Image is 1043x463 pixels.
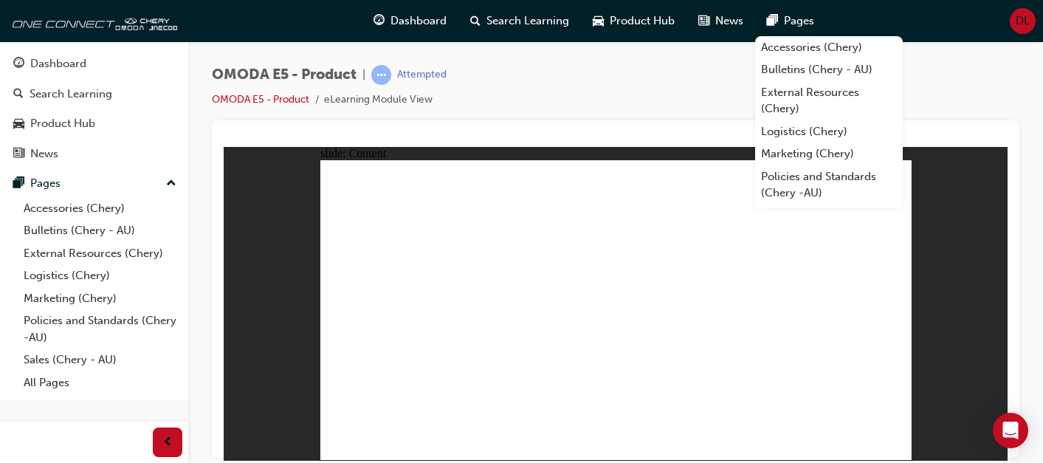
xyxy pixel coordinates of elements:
[18,287,182,310] a: Marketing (Chery)
[755,165,903,205] a: Policies and Standards (Chery -AU)
[470,12,481,30] span: search-icon
[30,86,112,103] div: Search Learning
[162,433,173,452] span: prev-icon
[18,349,182,371] a: Sales (Chery - AU)
[755,120,903,143] a: Logistics (Chery)
[581,6,686,36] a: car-iconProduct Hub
[18,197,182,220] a: Accessories (Chery)
[397,68,447,82] div: Attempted
[30,55,86,72] div: Dashboard
[6,140,182,168] a: News
[784,13,814,30] span: Pages
[13,88,24,101] span: search-icon
[7,6,177,35] img: oneconnect
[18,242,182,265] a: External Resources (Chery)
[767,12,778,30] span: pages-icon
[755,58,903,81] a: Bulletins (Chery - AU)
[6,50,182,78] a: Dashboard
[1010,8,1036,34] button: DL
[166,174,176,193] span: up-icon
[486,13,569,30] span: Search Learning
[374,12,385,30] span: guage-icon
[30,145,58,162] div: News
[212,93,309,106] a: OMODA E5 - Product
[593,12,604,30] span: car-icon
[755,36,903,59] a: Accessories (Chery)
[755,205,903,227] a: Sales (Chery - AU)
[755,81,903,120] a: External Resources (Chery)
[1016,13,1030,30] span: DL
[18,309,182,349] a: Policies and Standards (Chery -AU)
[13,177,24,191] span: pages-icon
[698,12,709,30] span: news-icon
[18,371,182,394] a: All Pages
[30,175,61,192] div: Pages
[458,6,581,36] a: search-iconSearch Learning
[30,115,95,132] div: Product Hub
[6,170,182,197] button: Pages
[212,66,357,83] span: OMODA E5 - Product
[715,13,743,30] span: News
[18,219,182,242] a: Bulletins (Chery - AU)
[362,6,458,36] a: guage-iconDashboard
[13,117,24,131] span: car-icon
[755,6,826,36] a: pages-iconPages
[993,413,1028,448] div: Open Intercom Messenger
[755,143,903,165] a: Marketing (Chery)
[610,13,675,30] span: Product Hub
[686,6,755,36] a: news-iconNews
[13,58,24,71] span: guage-icon
[6,47,182,170] button: DashboardSearch LearningProduct HubNews
[6,110,182,137] a: Product Hub
[362,66,365,83] span: |
[6,80,182,108] a: Search Learning
[390,13,447,30] span: Dashboard
[18,264,182,287] a: Logistics (Chery)
[13,148,24,161] span: news-icon
[371,65,391,85] span: learningRecordVerb_ATTEMPT-icon
[324,92,433,109] li: eLearning Module View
